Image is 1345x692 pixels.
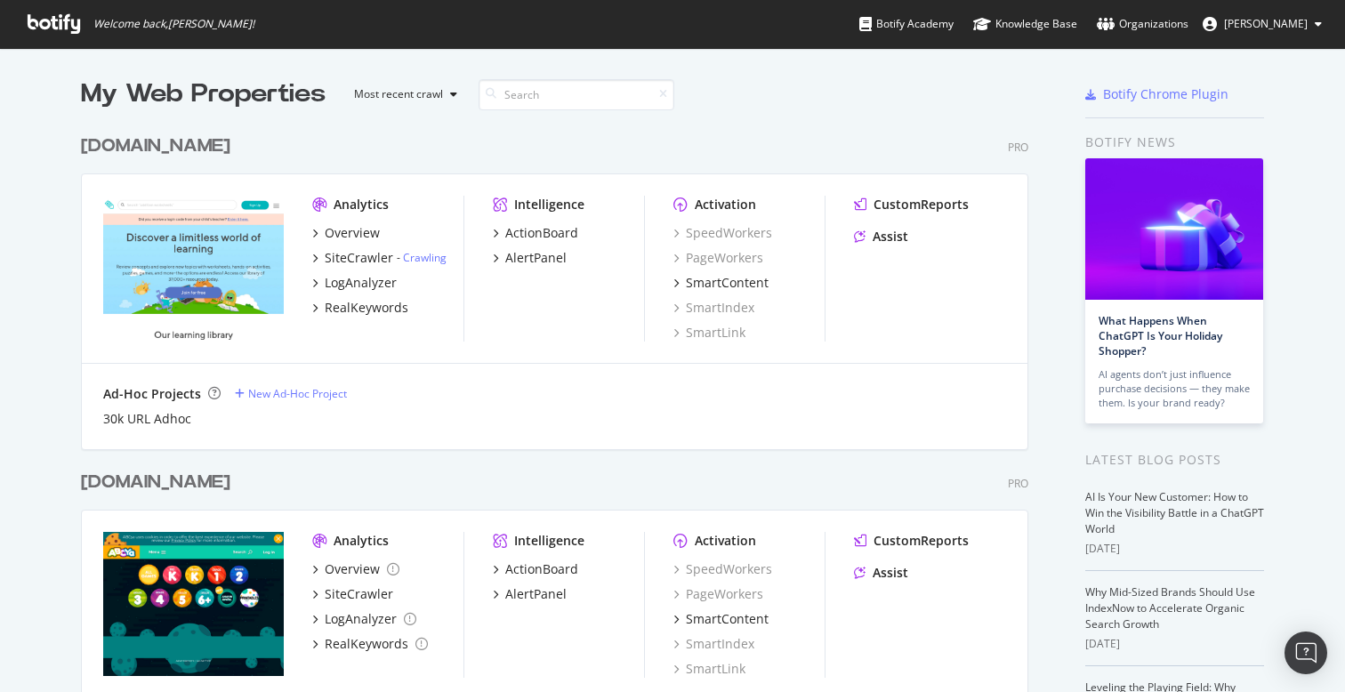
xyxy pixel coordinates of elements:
a: SmartLink [673,324,745,342]
div: ActionBoard [505,560,578,578]
div: Botify news [1085,133,1264,152]
a: AI Is Your New Customer: How to Win the Visibility Battle in a ChatGPT World [1085,489,1264,536]
div: Intelligence [514,196,584,213]
a: Botify Chrome Plugin [1085,85,1228,103]
a: Assist [854,228,908,245]
div: SiteCrawler [325,249,393,267]
a: CustomReports [854,196,969,213]
div: Pro [1008,140,1028,155]
a: SmartIndex [673,299,754,317]
div: Botify Chrome Plugin [1103,85,1228,103]
div: SmartContent [686,274,769,292]
button: [PERSON_NAME] [1188,10,1336,38]
a: Overview [312,224,380,242]
a: 30k URL Adhoc [103,410,191,428]
a: SmartContent [673,610,769,628]
a: ActionBoard [493,560,578,578]
div: - [397,250,447,265]
a: SmartContent [673,274,769,292]
a: PageWorkers [673,585,763,603]
div: ActionBoard [505,224,578,242]
div: My Web Properties [81,76,326,112]
a: SpeedWorkers [673,224,772,242]
a: New Ad-Hoc Project [235,386,347,401]
div: Assist [873,228,908,245]
div: [DATE] [1085,541,1264,557]
div: SmartContent [686,610,769,628]
div: Open Intercom Messenger [1285,632,1327,674]
a: [DOMAIN_NAME] [81,470,238,495]
div: Activation [695,532,756,550]
input: Search [479,79,674,110]
a: SiteCrawler- Crawling [312,249,447,267]
a: AlertPanel [493,249,567,267]
a: Assist [854,564,908,582]
div: Overview [325,224,380,242]
div: Overview [325,560,380,578]
div: Pro [1008,476,1028,491]
img: abcya.com [103,532,284,676]
div: Latest Blog Posts [1085,450,1264,470]
div: RealKeywords [325,635,408,653]
div: Botify Academy [859,15,954,33]
img: education.com [103,196,284,340]
a: RealKeywords [312,299,408,317]
div: Knowledge Base [973,15,1077,33]
div: [DATE] [1085,636,1264,652]
div: CustomReports [874,532,969,550]
div: AI agents don’t just influence purchase decisions — they make them. Is your brand ready? [1099,367,1250,410]
div: CustomReports [874,196,969,213]
a: SpeedWorkers [673,560,772,578]
div: [DOMAIN_NAME] [81,133,230,159]
div: LogAnalyzer [325,610,397,628]
div: Most recent crawl [354,89,443,100]
a: Crawling [403,250,447,265]
div: AlertPanel [505,249,567,267]
div: [DOMAIN_NAME] [81,470,230,495]
div: RealKeywords [325,299,408,317]
a: ActionBoard [493,224,578,242]
a: What Happens When ChatGPT Is Your Holiday Shopper? [1099,313,1222,358]
div: New Ad-Hoc Project [248,386,347,401]
div: Organizations [1097,15,1188,33]
div: Analytics [334,532,389,550]
div: LogAnalyzer [325,274,397,292]
a: PageWorkers [673,249,763,267]
a: CustomReports [854,532,969,550]
img: What Happens When ChatGPT Is Your Holiday Shopper? [1085,158,1263,300]
div: Ad-Hoc Projects [103,385,201,403]
button: Most recent crawl [340,80,464,109]
span: John McLendon [1224,16,1308,31]
div: AlertPanel [505,585,567,603]
a: SmartLink [673,660,745,678]
a: [DOMAIN_NAME] [81,133,238,159]
a: Overview [312,560,399,578]
a: RealKeywords [312,635,428,653]
a: AlertPanel [493,585,567,603]
div: Intelligence [514,532,584,550]
div: SiteCrawler [325,585,393,603]
a: SmartIndex [673,635,754,653]
div: Assist [873,564,908,582]
a: SiteCrawler [312,585,393,603]
div: Analytics [334,196,389,213]
a: LogAnalyzer [312,274,397,292]
span: Welcome back, [PERSON_NAME] ! [93,17,254,31]
a: Why Mid-Sized Brands Should Use IndexNow to Accelerate Organic Search Growth [1085,584,1255,632]
a: LogAnalyzer [312,610,416,628]
div: Activation [695,196,756,213]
